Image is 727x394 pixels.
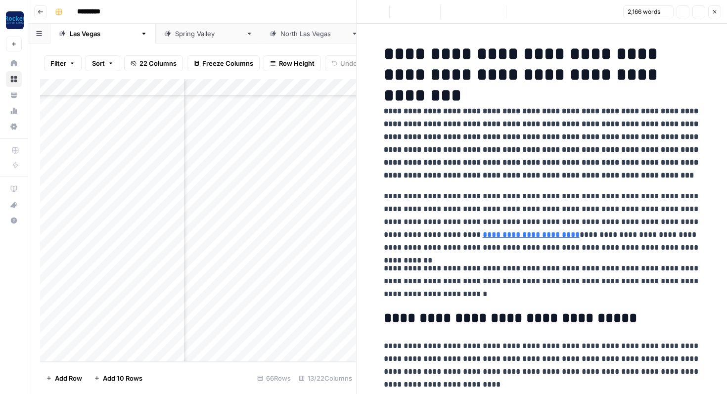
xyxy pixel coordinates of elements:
[6,11,24,29] img: Rocket Pilots Logo
[261,24,366,44] a: [GEOGRAPHIC_DATA]
[295,370,356,386] div: 13/22 Columns
[40,370,88,386] button: Add Row
[6,197,21,212] div: What's new?
[50,24,156,44] a: [GEOGRAPHIC_DATA]
[280,29,347,39] div: [GEOGRAPHIC_DATA]
[6,213,22,228] button: Help + Support
[156,24,261,44] a: [GEOGRAPHIC_DATA]
[124,55,183,71] button: 22 Columns
[6,71,22,87] a: Browse
[50,58,66,68] span: Filter
[103,373,142,383] span: Add 10 Rows
[6,119,22,134] a: Settings
[6,55,22,71] a: Home
[6,197,22,213] button: What's new?
[6,103,22,119] a: Usage
[325,55,363,71] button: Undo
[175,29,242,39] div: [GEOGRAPHIC_DATA]
[139,58,177,68] span: 22 Columns
[70,29,136,39] div: [GEOGRAPHIC_DATA]
[340,58,357,68] span: Undo
[88,370,148,386] button: Add 10 Rows
[6,181,22,197] a: AirOps Academy
[264,55,321,71] button: Row Height
[623,5,674,18] button: 2,166 words
[44,55,82,71] button: Filter
[253,370,295,386] div: 66 Rows
[6,87,22,103] a: Your Data
[202,58,253,68] span: Freeze Columns
[55,373,82,383] span: Add Row
[628,7,660,16] span: 2,166 words
[187,55,260,71] button: Freeze Columns
[92,58,105,68] span: Sort
[279,58,315,68] span: Row Height
[6,8,22,33] button: Workspace: Rocket Pilots
[86,55,120,71] button: Sort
